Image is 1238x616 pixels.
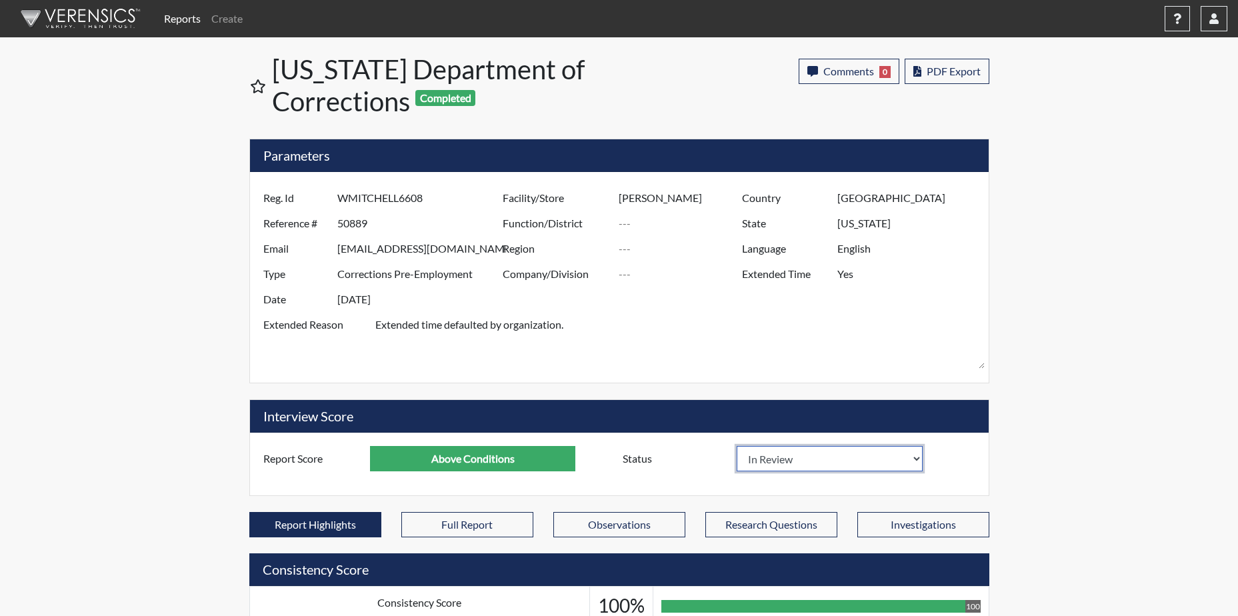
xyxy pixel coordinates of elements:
button: Report Highlights [249,512,381,537]
a: Create [206,5,248,32]
label: Type [253,261,337,287]
button: PDF Export [905,59,989,84]
button: Research Questions [705,512,837,537]
input: --- [337,261,506,287]
label: Reg. Id [253,185,337,211]
span: PDF Export [927,65,981,77]
span: Comments [823,65,874,77]
label: Facility/Store [493,185,619,211]
label: Date [253,287,337,312]
label: Country [732,185,837,211]
input: --- [837,211,985,236]
span: 0 [879,66,891,78]
a: Reports [159,5,206,32]
label: Function/District [493,211,619,236]
label: Email [253,236,337,261]
button: Comments0 [799,59,899,84]
label: Report Score [253,446,371,471]
h5: Interview Score [250,400,989,433]
button: Full Report [401,512,533,537]
h5: Consistency Score [249,553,989,586]
label: Company/Division [493,261,619,287]
label: Region [493,236,619,261]
span: Completed [415,90,475,106]
label: Extended Time [732,261,837,287]
button: Observations [553,512,685,537]
input: --- [837,185,985,211]
input: --- [837,236,985,261]
h1: [US_STATE] Department of Corrections [272,53,621,117]
label: State [732,211,837,236]
input: --- [337,185,506,211]
label: Language [732,236,837,261]
label: Status [613,446,737,471]
input: --- [337,211,506,236]
h5: Parameters [250,139,989,172]
label: Extended Reason [253,312,375,369]
input: --- [619,185,745,211]
input: --- [337,236,506,261]
input: --- [619,261,745,287]
input: --- [370,446,575,471]
input: --- [837,261,985,287]
input: --- [619,236,745,261]
button: Investigations [857,512,989,537]
input: --- [619,211,745,236]
input: --- [337,287,506,312]
div: 100 [965,600,981,613]
label: Reference # [253,211,337,236]
div: Document a decision to hire or decline a candiate [613,446,985,471]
